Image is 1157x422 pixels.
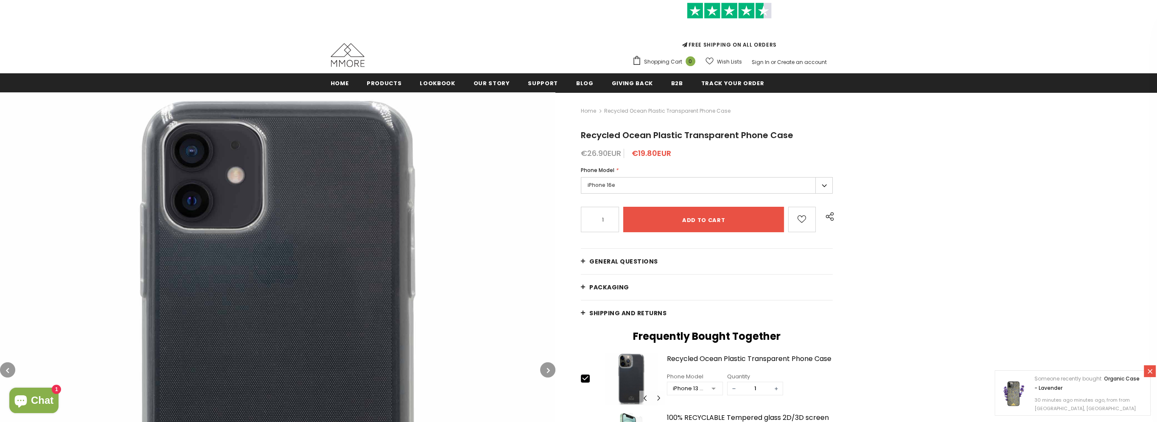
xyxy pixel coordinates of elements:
span: Our Story [474,79,510,87]
a: Our Story [474,73,510,92]
div: iPhone 13 Pro Max [673,384,705,393]
span: General Questions [589,257,658,266]
input: Add to cart [623,207,784,232]
span: Wish Lists [717,58,742,66]
span: Giving back [612,79,653,87]
a: Blog [576,73,594,92]
span: Products [367,79,401,87]
a: Giving back [612,73,653,92]
a: Wish Lists [705,54,742,69]
span: Blog [576,79,594,87]
img: MMORE Cases [331,43,365,67]
a: Recycled Ocean Plastic Transparent Phone Case [667,355,833,370]
span: Track your order [701,79,764,87]
span: Lookbook [420,79,455,87]
span: B2B [671,79,683,87]
a: Track your order [701,73,764,92]
span: Home [331,79,349,87]
span: PACKAGING [589,283,629,292]
a: Home [331,73,349,92]
span: 0 [686,56,695,66]
a: PACKAGING [581,275,833,300]
span: Recycled Ocean Plastic Transparent Phone Case [604,106,730,116]
h2: Frequently Bought Together [581,330,833,343]
img: Trust Pilot Stars [687,3,772,19]
span: support [528,79,558,87]
a: Shipping and returns [581,300,833,326]
span: FREE SHIPPING ON ALL ORDERS [632,6,827,48]
label: iPhone 16e [581,177,833,194]
div: Quantity [727,372,783,381]
span: Shipping and returns [589,309,666,317]
span: Phone Model [581,167,614,174]
span: 30 minutes ago minutes ago, from from [GEOGRAPHIC_DATA], [GEOGRAPHIC_DATA] [1034,397,1136,412]
a: Shopping Cart 0 [632,56,700,68]
a: B2B [671,73,683,92]
a: Sign In [752,58,769,66]
a: Create an account [777,58,827,66]
span: − [728,382,740,395]
a: Products [367,73,401,92]
img: iPhone 13 PRO MAX transparent phone case [598,353,665,405]
span: €26.90EUR [581,148,621,158]
inbox-online-store-chat: Shopify online store chat [7,388,61,415]
span: + [770,382,783,395]
span: Recycled Ocean Plastic Transparent Phone Case [581,129,793,141]
span: or [771,58,776,66]
span: Someone recently bought [1034,375,1101,382]
a: Home [581,106,596,116]
a: Lookbook [420,73,455,92]
span: €19.80EUR [632,148,671,158]
a: General Questions [581,249,833,274]
a: support [528,73,558,92]
iframe: Customer reviews powered by Trustpilot [632,19,827,41]
span: Shopping Cart [644,58,682,66]
div: Phone Model [667,372,723,381]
